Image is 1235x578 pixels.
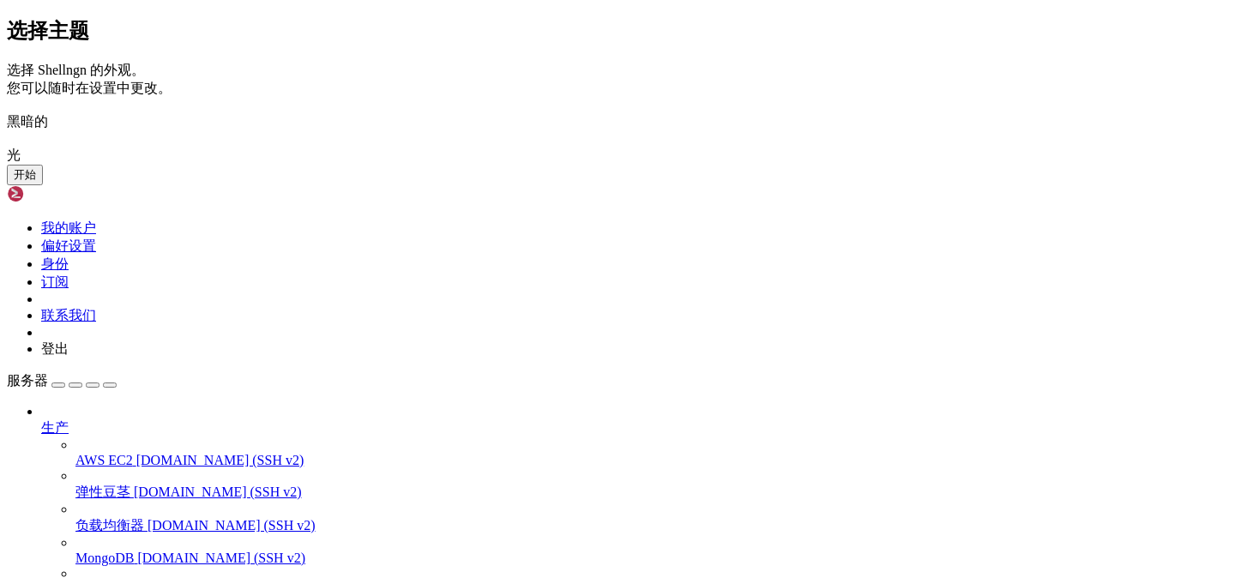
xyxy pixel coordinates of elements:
a: 身份 [41,256,69,271]
li: 负载均衡器 [DOMAIN_NAME] (SSH v2) [75,502,1228,535]
a: 我的账户 [41,220,96,235]
font: 开始 [14,168,36,181]
a: 偏好设置 [41,238,96,253]
font: MongoDB [75,551,134,565]
font: AWS EC2 [75,453,133,467]
a: 服务器 [7,373,117,388]
font: [DOMAIN_NAME] (SSH v2) [136,453,304,467]
font: 负载均衡器 [75,518,144,533]
font: [DOMAIN_NAME] (SSH v2) [134,485,302,499]
button: 开始 [7,165,43,185]
a: 生产 [41,419,1228,437]
img: 壳牌 [7,185,105,202]
a: 负载均衡器 [DOMAIN_NAME] (SSH v2) [75,517,1228,535]
li: MongoDB [DOMAIN_NAME] (SSH v2) [75,535,1228,566]
font: 弹性豆茎 [75,485,130,499]
li: 弹性豆茎 [DOMAIN_NAME] (SSH v2) [75,468,1228,502]
a: AWS EC2 [DOMAIN_NAME] (SSH v2) [75,453,1228,468]
a: 弹性豆茎 [DOMAIN_NAME] (SSH v2) [75,484,1228,502]
font: [DOMAIN_NAME] (SSH v2) [148,518,316,533]
a: 订阅 [41,274,69,289]
a: MongoDB [DOMAIN_NAME] (SSH v2) [75,551,1228,566]
li: AWS EC2 [DOMAIN_NAME] (SSH v2) [75,437,1228,468]
font: 您可以随时在设置中更改。 [7,81,172,95]
font: 生产 [41,420,69,435]
font: 服务器 [7,373,48,388]
font: 选择 Shellngn 的外观。 [7,63,145,77]
font: 登出 [41,341,69,356]
font: 选择主题 [7,20,89,42]
font: 黑暗的 [7,114,48,129]
font: [DOMAIN_NAME] (SSH v2) [137,551,305,565]
a: 联系我们 [41,308,96,322]
font: 光 [7,148,21,162]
